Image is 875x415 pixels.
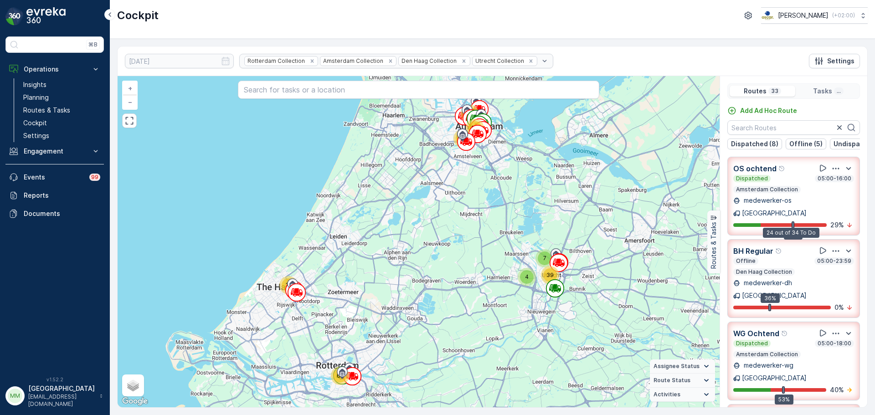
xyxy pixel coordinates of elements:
[809,54,860,68] button: Settings
[733,163,777,174] p: OS ochtend
[735,268,793,276] p: Den Haag Collection
[775,247,782,255] div: Help Tooltip Icon
[5,168,104,186] a: Events99
[128,98,133,106] span: −
[654,377,690,384] span: Route Status
[120,395,150,407] img: Google
[23,93,49,102] p: Planning
[20,129,104,142] a: Settings
[735,351,799,358] p: Amsterdam Collection
[117,8,159,23] p: Cockpit
[709,222,718,269] p: Routes & Tasks
[518,268,536,286] div: 4
[5,205,104,223] a: Documents
[731,139,778,149] p: Dispatched (8)
[546,272,554,278] span: 39
[733,246,773,256] p: BH Regular
[125,54,234,68] input: dd/mm/yyyy
[742,278,792,287] p: medewerker-dh
[740,106,797,115] p: Add Ad Hoc Route
[123,82,137,95] a: Zoom In
[20,91,104,104] a: Planning
[727,106,797,115] a: Add Ad Hoc Route
[761,7,868,24] button: [PERSON_NAME](+02:00)
[830,385,844,395] p: 40 %
[816,257,852,265] p: 05:00-23:59
[5,186,104,205] a: Reports
[727,120,860,135] input: Search Routes
[23,106,70,115] p: Routes & Tasks
[535,249,554,267] div: 7
[742,209,807,218] p: [GEOGRAPHIC_DATA]
[763,228,819,238] div: 24 out of 34 To Do
[5,60,104,78] button: Operations
[123,95,137,109] a: Zoom Out
[735,340,769,347] p: Dispatched
[471,124,479,131] span: 88
[817,175,852,182] p: 05:00-16:00
[727,138,782,149] button: Dispatched (8)
[28,384,95,393] p: [GEOGRAPHIC_DATA]
[8,389,22,403] div: MM
[279,276,298,294] div: 31
[24,173,84,182] p: Events
[832,12,855,19] p: ( +02:00 )
[88,41,98,48] p: ⌘B
[23,80,46,89] p: Insights
[123,375,143,395] a: Layers
[742,361,793,370] p: medewerker-wg
[543,255,546,261] span: 7
[453,129,472,148] div: 71
[26,7,66,26] img: logo_dark-DEwI_e13.png
[817,340,852,347] p: 05:00-18:00
[128,84,132,92] span: +
[650,388,715,402] summary: Activities
[742,196,792,205] p: medewerker-os
[120,395,150,407] a: Open this area in Google Maps (opens a new window)
[735,257,757,265] p: Offline
[238,81,599,99] input: Search for tasks or a location
[778,11,829,20] p: [PERSON_NAME]
[5,142,104,160] button: Engagement
[742,374,807,383] p: [GEOGRAPHIC_DATA]
[654,363,700,370] span: Assignee Status
[654,391,680,398] span: Activities
[735,186,799,193] p: Amsterdam Collection
[24,147,86,156] p: Engagement
[20,104,104,117] a: Routes & Tasks
[813,87,832,96] p: Tasks
[466,119,484,137] div: 88
[23,131,49,140] p: Settings
[28,393,95,408] p: [EMAIL_ADDRESS][DOMAIN_NAME]
[24,65,86,74] p: Operations
[778,165,786,172] div: Help Tooltip Icon
[770,87,779,95] p: 33
[786,138,826,149] button: Offline (5)
[761,10,774,20] img: basis-logo_rgb2x.png
[789,139,823,149] p: Offline (5)
[91,174,98,181] p: 99
[836,87,842,95] p: ...
[735,175,769,182] p: Dispatched
[5,377,104,382] span: v 1.52.2
[20,78,104,91] a: Insights
[24,191,100,200] p: Reports
[541,266,559,284] div: 39
[24,209,100,218] p: Documents
[775,395,793,405] div: 53%
[781,330,788,337] div: Help Tooltip Icon
[20,117,104,129] a: Cockpit
[834,303,844,312] p: 0 %
[650,374,715,388] summary: Route Status
[525,273,529,280] span: 4
[650,359,715,374] summary: Assignee Status
[744,87,767,96] p: Routes
[733,328,779,339] p: WG Ochtend
[5,384,104,408] button: MM[GEOGRAPHIC_DATA][EMAIL_ADDRESS][DOMAIN_NAME]
[5,7,24,26] img: logo
[23,118,47,128] p: Cockpit
[761,293,780,303] div: 36%
[827,56,854,66] p: Settings
[742,291,807,300] p: [GEOGRAPHIC_DATA]
[830,220,844,230] p: 29 %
